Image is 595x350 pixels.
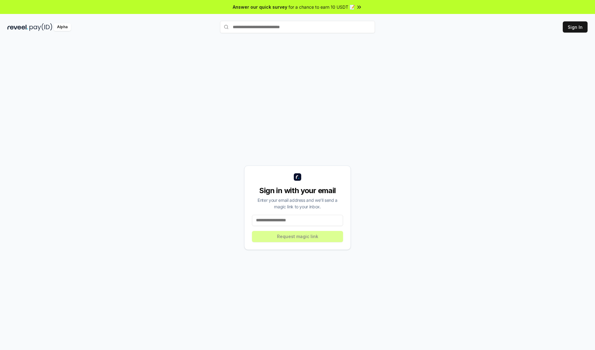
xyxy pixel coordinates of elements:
div: Alpha [54,23,71,31]
img: logo_small [294,173,301,181]
button: Sign In [563,21,588,33]
span: for a chance to earn 10 USDT 📝 [289,4,355,10]
img: reveel_dark [7,23,28,31]
img: pay_id [29,23,52,31]
div: Enter your email address and we’ll send a magic link to your inbox. [252,197,343,210]
div: Sign in with your email [252,186,343,196]
span: Answer our quick survey [233,4,287,10]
